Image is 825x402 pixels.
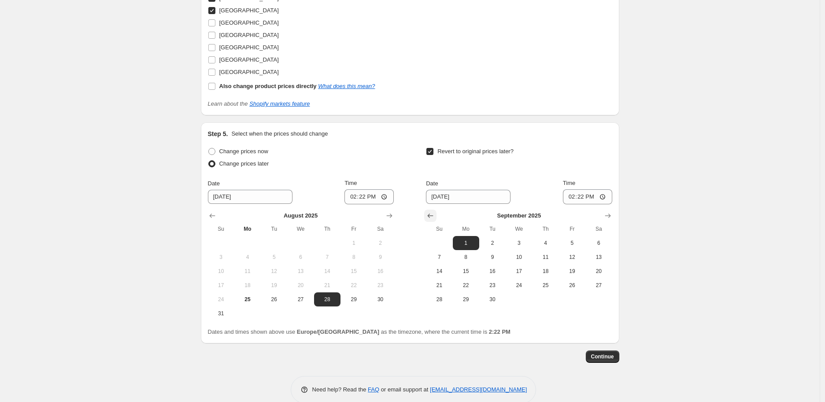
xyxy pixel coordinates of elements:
button: Saturday August 23 2025 [367,278,393,292]
span: 28 [318,296,337,303]
span: 23 [370,282,390,289]
button: Tuesday September 9 2025 [479,250,506,264]
span: 9 [483,254,502,261]
input: 8/25/2025 [426,190,511,204]
b: 2:22 PM [489,328,511,335]
span: Tu [483,225,502,232]
button: Saturday September 20 2025 [585,264,612,278]
button: Monday August 18 2025 [234,278,261,292]
th: Thursday [314,222,340,236]
span: 17 [509,268,529,275]
span: 3 [509,240,529,247]
span: 22 [344,282,363,289]
button: Continue [586,350,619,363]
span: 21 [318,282,337,289]
button: Friday August 1 2025 [340,236,367,250]
button: Wednesday September 17 2025 [506,264,532,278]
span: 5 [562,240,582,247]
button: Wednesday August 6 2025 [287,250,314,264]
button: Friday August 29 2025 [340,292,367,306]
span: 16 [483,268,502,275]
p: Select when the prices should change [231,129,328,138]
span: 15 [456,268,476,275]
button: Monday August 4 2025 [234,250,261,264]
span: 30 [370,296,390,303]
span: 4 [238,254,257,261]
span: We [509,225,529,232]
span: 24 [211,296,231,303]
span: [GEOGRAPHIC_DATA] [219,32,279,38]
span: 20 [589,268,608,275]
th: Friday [340,222,367,236]
span: 9 [370,254,390,261]
span: Fr [562,225,582,232]
input: 12:00 [563,189,612,204]
span: Continue [591,353,614,360]
span: 10 [211,268,231,275]
b: Europe/[GEOGRAPHIC_DATA] [297,328,379,335]
button: Thursday August 14 2025 [314,264,340,278]
button: Wednesday August 13 2025 [287,264,314,278]
th: Monday [453,222,479,236]
button: Wednesday August 20 2025 [287,278,314,292]
span: 19 [562,268,582,275]
th: Saturday [367,222,393,236]
span: Tu [264,225,284,232]
a: What does this mean? [318,83,375,89]
button: Sunday August 31 2025 [208,306,234,321]
span: [GEOGRAPHIC_DATA] [219,19,279,26]
span: Date [426,180,438,187]
th: Tuesday [261,222,287,236]
button: Monday September 29 2025 [453,292,479,306]
button: Saturday September 6 2025 [585,236,612,250]
span: 8 [344,254,363,261]
span: We [291,225,310,232]
span: Date [208,180,220,187]
span: [GEOGRAPHIC_DATA] [219,44,279,51]
button: Friday September 26 2025 [559,278,585,292]
button: Show next month, September 2025 [383,210,396,222]
button: Saturday September 27 2025 [585,278,612,292]
button: Saturday August 30 2025 [367,292,393,306]
span: 12 [264,268,284,275]
a: Shopify markets feature [249,100,310,107]
button: Sunday September 7 2025 [426,250,452,264]
span: Time [344,180,357,186]
span: Th [318,225,337,232]
span: Th [536,225,555,232]
button: Sunday August 3 2025 [208,250,234,264]
span: 11 [536,254,555,261]
button: Thursday August 21 2025 [314,278,340,292]
span: 11 [238,268,257,275]
b: Also change product prices directly [219,83,317,89]
span: 24 [509,282,529,289]
button: Tuesday August 5 2025 [261,250,287,264]
span: 6 [589,240,608,247]
span: 20 [291,282,310,289]
span: [GEOGRAPHIC_DATA] [219,56,279,63]
span: Sa [589,225,608,232]
button: Friday August 15 2025 [340,264,367,278]
button: Friday August 8 2025 [340,250,367,264]
button: Monday September 1 2025 [453,236,479,250]
span: 1 [344,240,363,247]
th: Friday [559,222,585,236]
button: Thursday September 4 2025 [532,236,559,250]
th: Wednesday [506,222,532,236]
button: Show previous month, August 2025 [424,210,437,222]
span: Revert to original prices later? [437,148,514,155]
button: Thursday August 7 2025 [314,250,340,264]
button: Tuesday September 23 2025 [479,278,506,292]
a: FAQ [368,386,379,393]
span: 18 [536,268,555,275]
button: Saturday August 16 2025 [367,264,393,278]
th: Thursday [532,222,559,236]
span: 2 [370,240,390,247]
span: 28 [429,296,449,303]
span: 30 [483,296,502,303]
span: 25 [238,296,257,303]
span: Dates and times shown above use as the timezone, where the current time is [208,328,511,335]
button: Show previous month, July 2025 [206,210,218,222]
button: Friday August 22 2025 [340,278,367,292]
th: Tuesday [479,222,506,236]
